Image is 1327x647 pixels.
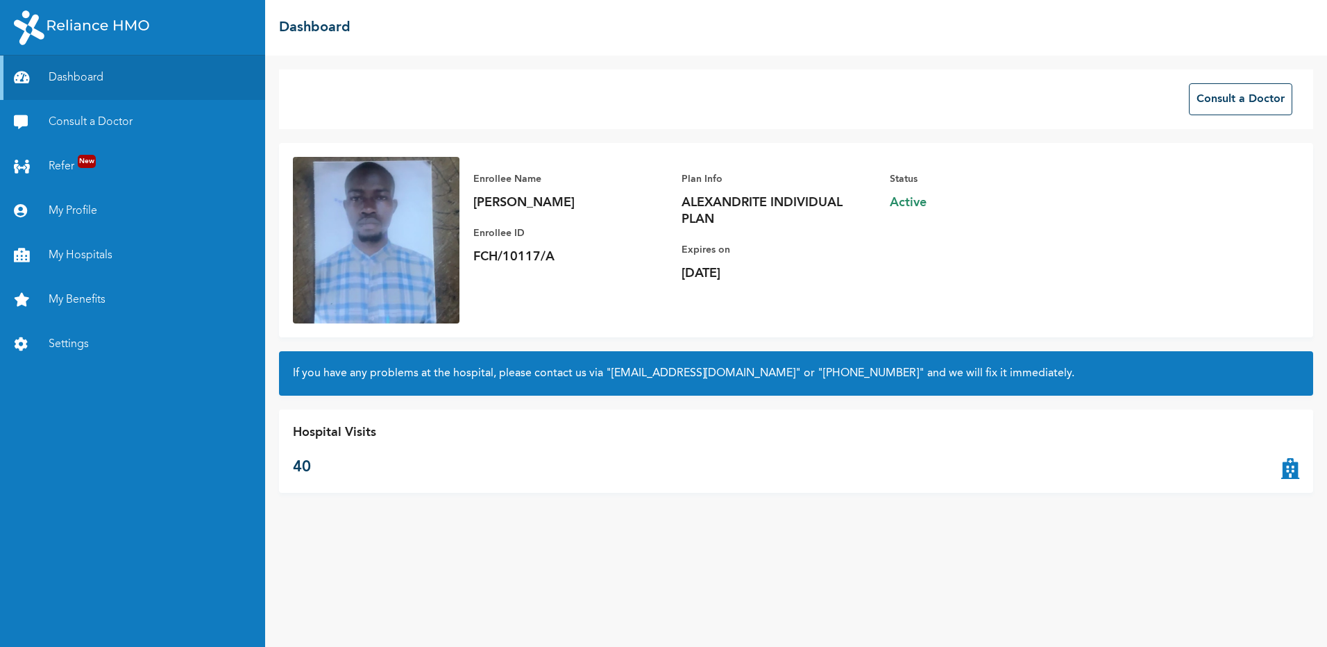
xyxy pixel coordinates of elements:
p: Expires on [682,242,876,258]
p: [DATE] [682,265,876,282]
p: 40 [293,456,376,479]
p: Plan Info [682,171,876,187]
p: Enrollee ID [473,225,668,242]
h2: If you have any problems at the hospital, please contact us via or and we will fix it immediately. [293,365,1299,382]
p: [PERSON_NAME] [473,194,668,211]
img: Enrollee [293,157,459,323]
p: FCH/10117/A [473,249,668,265]
p: Status [890,171,1084,187]
p: Hospital Visits [293,423,376,442]
a: "[EMAIL_ADDRESS][DOMAIN_NAME]" [606,368,801,379]
span: New [78,155,96,168]
span: Active [890,194,1084,211]
p: Enrollee Name [473,171,668,187]
img: RelianceHMO's Logo [14,10,149,45]
a: "[PHONE_NUMBER]" [818,368,924,379]
p: ALEXANDRITE INDIVIDUAL PLAN [682,194,876,228]
button: Consult a Doctor [1189,83,1292,115]
h2: Dashboard [279,17,350,38]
